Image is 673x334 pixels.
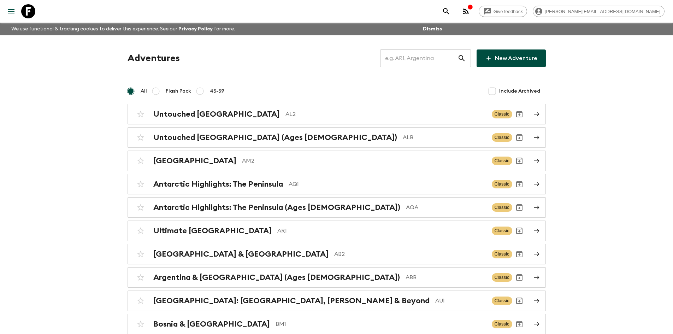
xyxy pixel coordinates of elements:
[128,291,546,311] a: [GEOGRAPHIC_DATA]: [GEOGRAPHIC_DATA], [PERSON_NAME] & BeyondAU1ClassicArchive
[128,197,546,218] a: Antarctic Highlights: The Peninsula (Ages [DEMOGRAPHIC_DATA])AQAClassicArchive
[380,48,457,68] input: e.g. AR1, Argentina
[285,110,486,118] p: AL2
[128,151,546,171] a: [GEOGRAPHIC_DATA]AM2ClassicArchive
[128,51,180,65] h1: Adventures
[439,4,453,18] button: search adventures
[128,267,546,288] a: Argentina & [GEOGRAPHIC_DATA] (Ages [DEMOGRAPHIC_DATA])ABBClassicArchive
[153,250,329,259] h2: [GEOGRAPHIC_DATA] & [GEOGRAPHIC_DATA]
[128,221,546,241] a: Ultimate [GEOGRAPHIC_DATA]AR1ClassicArchive
[499,88,540,95] span: Include Archived
[512,247,526,261] button: Archive
[492,180,512,188] span: Classic
[512,317,526,331] button: Archive
[492,133,512,142] span: Classic
[128,127,546,148] a: Untouched [GEOGRAPHIC_DATA] (Ages [DEMOGRAPHIC_DATA])ALBClassicArchive
[541,9,664,14] span: [PERSON_NAME][EMAIL_ADDRESS][DOMAIN_NAME]
[141,88,147,95] span: All
[512,154,526,168] button: Archive
[492,110,512,118] span: Classic
[334,250,486,258] p: AB2
[128,244,546,264] a: [GEOGRAPHIC_DATA] & [GEOGRAPHIC_DATA]AB2ClassicArchive
[153,180,283,189] h2: Antarctic Highlights: The Peninsula
[512,224,526,238] button: Archive
[178,27,213,31] a: Privacy Policy
[128,104,546,124] a: Untouched [GEOGRAPHIC_DATA]AL2ClassicArchive
[492,320,512,328] span: Classic
[492,250,512,258] span: Classic
[406,203,486,212] p: AQA
[153,110,280,119] h2: Untouched [GEOGRAPHIC_DATA]
[512,200,526,215] button: Archive
[512,130,526,145] button: Archive
[492,203,512,212] span: Classic
[421,24,444,34] button: Dismiss
[128,174,546,194] a: Antarctic Highlights: The PeninsulaAQ1ClassicArchive
[210,88,224,95] span: 45-59
[242,157,486,165] p: AM2
[512,294,526,308] button: Archive
[277,227,486,235] p: AR1
[512,177,526,191] button: Archive
[153,320,270,329] h2: Bosnia & [GEOGRAPHIC_DATA]
[406,273,486,282] p: ABB
[492,227,512,235] span: Classic
[153,203,400,212] h2: Antarctic Highlights: The Peninsula (Ages [DEMOGRAPHIC_DATA])
[479,6,527,17] a: Give feedback
[435,297,486,305] p: AU1
[403,133,486,142] p: ALB
[153,273,400,282] h2: Argentina & [GEOGRAPHIC_DATA] (Ages [DEMOGRAPHIC_DATA])
[512,270,526,285] button: Archive
[153,226,272,235] h2: Ultimate [GEOGRAPHIC_DATA]
[533,6,665,17] div: [PERSON_NAME][EMAIL_ADDRESS][DOMAIN_NAME]
[8,23,238,35] p: We use functional & tracking cookies to deliver this experience. See our for more.
[512,107,526,121] button: Archive
[289,180,486,188] p: AQ1
[492,157,512,165] span: Classic
[153,133,397,142] h2: Untouched [GEOGRAPHIC_DATA] (Ages [DEMOGRAPHIC_DATA])
[153,296,430,305] h2: [GEOGRAPHIC_DATA]: [GEOGRAPHIC_DATA], [PERSON_NAME] & Beyond
[477,49,546,67] a: New Adventure
[492,297,512,305] span: Classic
[492,273,512,282] span: Classic
[166,88,191,95] span: Flash Pack
[276,320,486,328] p: BM1
[490,9,527,14] span: Give feedback
[153,156,236,165] h2: [GEOGRAPHIC_DATA]
[4,4,18,18] button: menu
